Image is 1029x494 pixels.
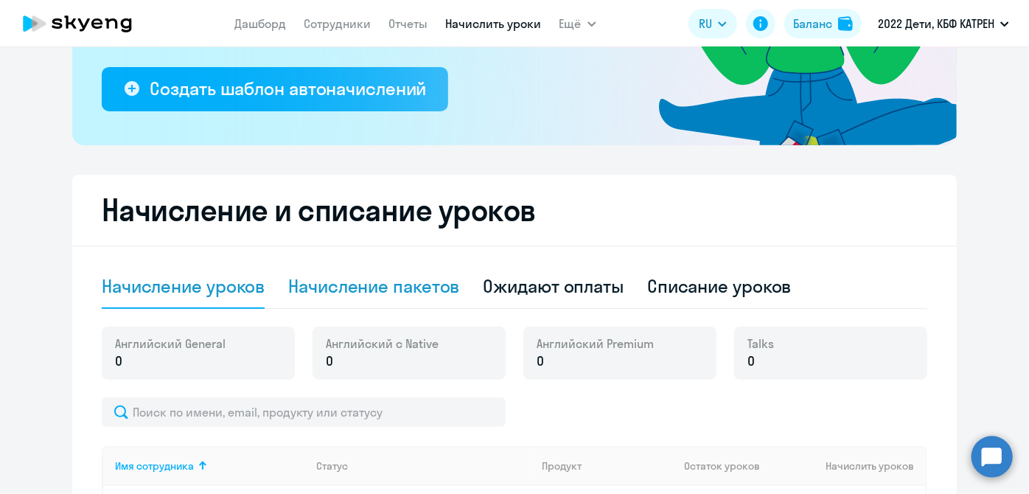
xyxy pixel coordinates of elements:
[537,335,654,352] span: Английский Premium
[389,16,428,31] a: Отчеты
[542,459,673,473] div: Продукт
[102,67,448,111] button: Создать шаблон автоначислений
[288,274,459,298] div: Начисление пакетов
[115,459,194,473] div: Имя сотрудника
[446,16,542,31] a: Начислить уроки
[542,459,582,473] div: Продукт
[102,274,265,298] div: Начисление уроков
[115,459,304,473] div: Имя сотрудника
[115,352,122,371] span: 0
[688,9,737,38] button: RU
[747,335,774,352] span: Talks
[316,459,530,473] div: Статус
[150,77,426,100] div: Создать шаблон автоначислений
[115,335,226,352] span: Английский General
[235,16,287,31] a: Дашборд
[747,352,755,371] span: 0
[559,15,582,32] span: Ещё
[684,459,760,473] span: Остаток уроков
[793,15,832,32] div: Баланс
[647,274,792,298] div: Списание уроков
[699,15,712,32] span: RU
[559,9,596,38] button: Ещё
[878,15,994,32] p: 2022 Дети, КБФ КАТРЕН
[775,446,926,486] th: Начислить уроков
[102,397,506,427] input: Поиск по имени, email, продукту или статусу
[537,352,544,371] span: 0
[484,274,624,298] div: Ожидают оплаты
[316,459,348,473] div: Статус
[784,9,862,38] button: Балансbalance
[871,6,1016,41] button: 2022 Дети, КБФ КАТРЕН
[838,16,853,31] img: balance
[326,335,439,352] span: Английский с Native
[684,459,775,473] div: Остаток уроков
[326,352,333,371] span: 0
[102,192,927,228] h2: Начисление и списание уроков
[304,16,372,31] a: Сотрудники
